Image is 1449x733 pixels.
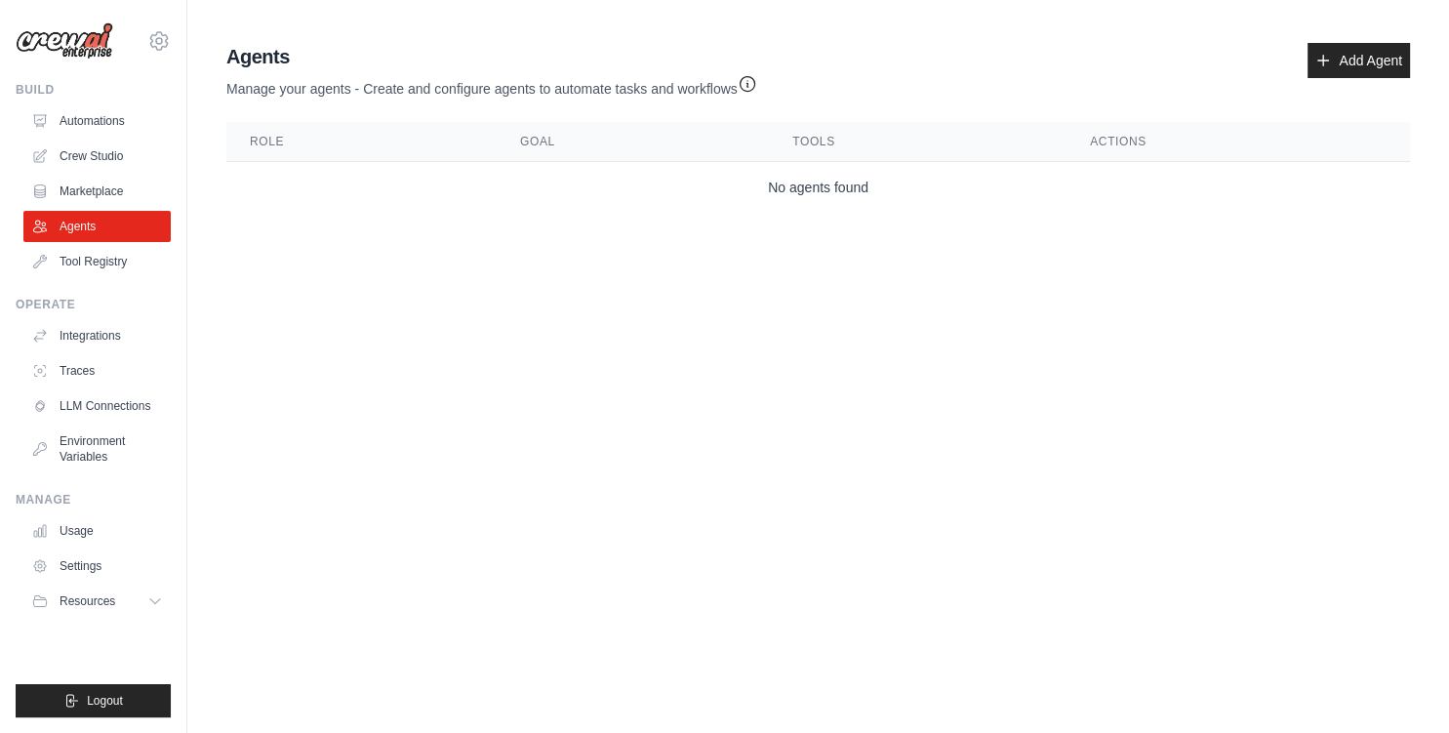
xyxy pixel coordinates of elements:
a: Usage [23,515,171,547]
span: Resources [60,593,115,609]
th: Role [226,122,497,162]
a: Add Agent [1308,43,1410,78]
span: Logout [87,693,123,709]
th: Tools [769,122,1067,162]
a: Tool Registry [23,246,171,277]
button: Logout [16,684,171,717]
p: Manage your agents - Create and configure agents to automate tasks and workflows [226,70,757,99]
img: Logo [16,22,113,60]
div: Manage [16,492,171,508]
a: Crew Studio [23,141,171,172]
h2: Agents [226,43,757,70]
td: No agents found [226,162,1410,214]
a: Integrations [23,320,171,351]
div: Operate [16,297,171,312]
a: Traces [23,355,171,387]
a: Agents [23,211,171,242]
a: Environment Variables [23,426,171,472]
a: Marketplace [23,176,171,207]
th: Goal [497,122,769,162]
a: Automations [23,105,171,137]
a: LLM Connections [23,390,171,422]
div: Build [16,82,171,98]
button: Resources [23,586,171,617]
a: Settings [23,550,171,582]
th: Actions [1067,122,1410,162]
